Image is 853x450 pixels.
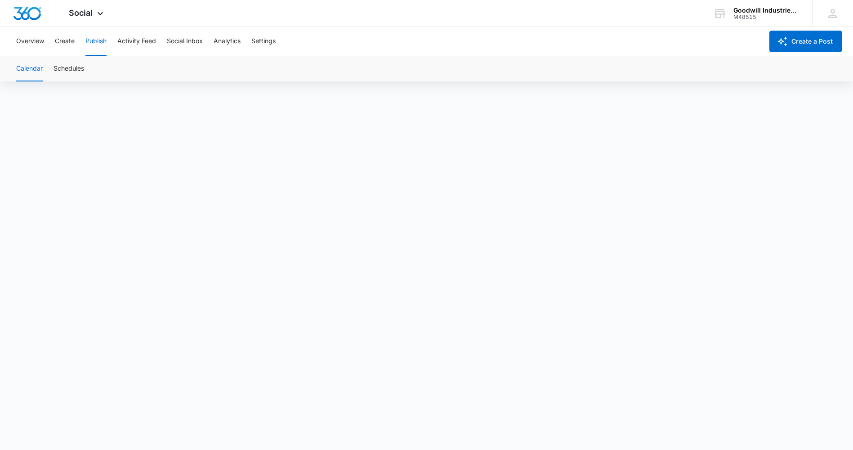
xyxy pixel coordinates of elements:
div: account name [733,7,799,14]
span: Social [69,8,93,18]
button: Settings [251,27,276,56]
div: account id [733,14,799,20]
button: Create [55,27,75,56]
button: Overview [16,27,44,56]
button: Social Inbox [167,27,203,56]
button: Activity Feed [117,27,156,56]
button: Calendar [16,56,43,81]
button: Create a Post [769,31,842,52]
button: Analytics [214,27,241,56]
button: Schedules [54,56,84,81]
button: Publish [85,27,107,56]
